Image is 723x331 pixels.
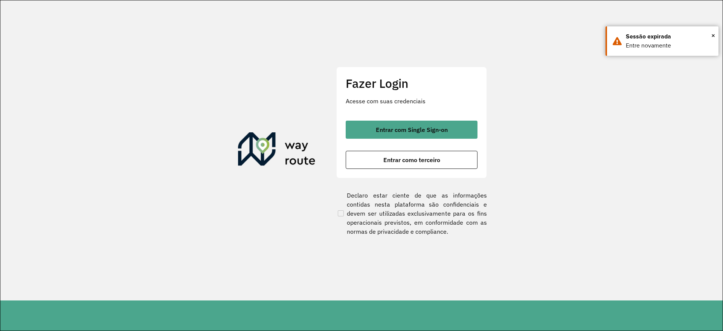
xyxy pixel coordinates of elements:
div: Entre novamente [626,41,713,50]
img: Roteirizador AmbevTech [238,132,316,169]
p: Acesse com suas credenciais [346,97,477,106]
label: Declaro estar ciente de que as informações contidas nesta plataforma são confidenciais e devem se... [336,191,487,236]
button: button [346,151,477,169]
span: × [711,30,715,41]
button: Close [711,30,715,41]
span: Entrar com Single Sign-on [376,127,448,133]
span: Entrar como terceiro [383,157,440,163]
button: button [346,121,477,139]
h2: Fazer Login [346,76,477,90]
div: Sessão expirada [626,32,713,41]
